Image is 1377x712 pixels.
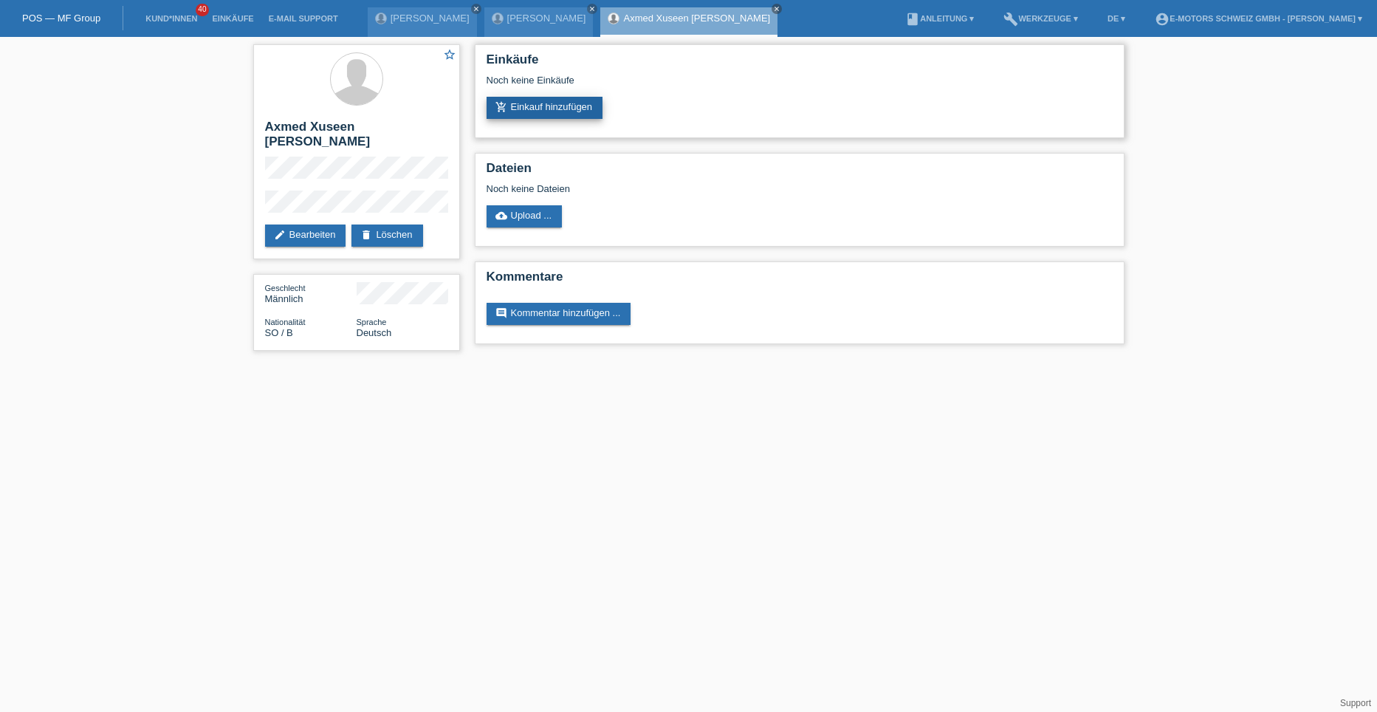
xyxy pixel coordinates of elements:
i: cloud_upload [495,210,507,222]
a: add_shopping_cartEinkauf hinzufügen [487,97,603,119]
i: comment [495,307,507,319]
span: Nationalität [265,318,306,326]
a: buildWerkzeuge ▾ [996,14,1085,23]
h2: Axmed Xuseen [PERSON_NAME] [265,120,448,157]
a: cloud_uploadUpload ... [487,205,563,227]
a: DE ▾ [1100,14,1133,23]
h2: Dateien [487,161,1113,183]
a: editBearbeiten [265,225,346,247]
i: star_border [443,48,456,61]
i: delete [360,229,372,241]
a: account_circleE-Motors Schweiz GmbH - [PERSON_NAME] ▾ [1147,14,1370,23]
i: close [473,5,480,13]
a: Support [1340,698,1371,708]
a: POS — MF Group [22,13,100,24]
h2: Einkäufe [487,52,1113,75]
a: [PERSON_NAME] [507,13,586,24]
div: Noch keine Dateien [487,183,938,194]
a: Kund*innen [138,14,205,23]
i: close [588,5,596,13]
a: E-Mail Support [261,14,346,23]
i: add_shopping_cart [495,101,507,113]
i: book [905,12,920,27]
a: commentKommentar hinzufügen ... [487,303,631,325]
a: star_border [443,48,456,64]
a: Axmed Xuseen [PERSON_NAME] [623,13,770,24]
span: 40 [196,4,209,16]
a: bookAnleitung ▾ [898,14,981,23]
a: close [772,4,782,14]
i: build [1003,12,1018,27]
span: Geschlecht [265,284,306,292]
a: [PERSON_NAME] [391,13,470,24]
a: Einkäufe [205,14,261,23]
a: close [587,4,597,14]
i: account_circle [1155,12,1170,27]
a: close [471,4,481,14]
h2: Kommentare [487,270,1113,292]
span: Sprache [357,318,387,326]
i: edit [274,229,286,241]
div: Noch keine Einkäufe [487,75,1113,97]
span: Deutsch [357,327,392,338]
a: deleteLöschen [351,225,422,247]
div: Männlich [265,282,357,304]
span: Somalia / B / 17.11.2008 [265,327,293,338]
i: close [773,5,780,13]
